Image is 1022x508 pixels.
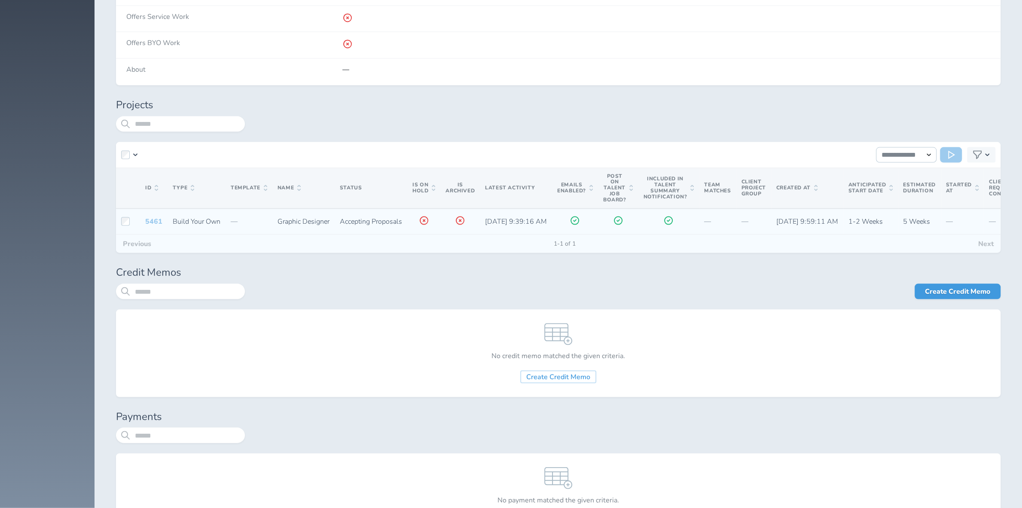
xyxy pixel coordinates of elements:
h1: Projects [116,99,1001,111]
span: Latest Activity [485,184,535,191]
span: Included in Talent Summary Notification? [643,176,694,200]
span: Client Project Group [741,178,766,197]
span: Name [278,185,301,191]
span: — [989,217,996,226]
div: — [342,66,990,73]
span: [DATE] 9:59:11 AM [776,217,838,226]
span: 1-2 Weeks [848,217,883,226]
h3: No payment matched the given criteria. [497,496,619,504]
h3: No credit memo matched the given criteria. [491,352,625,360]
span: Estimated Duration [903,181,935,194]
h1: Credit Memos [116,267,1001,279]
span: Team Matches [704,181,731,194]
span: Anticipated Start Date [848,182,893,194]
p: — [704,218,731,225]
span: — [741,217,748,226]
button: Previous [116,235,158,253]
span: — [946,217,953,226]
span: 1-1 of 1 [547,240,583,247]
span: [DATE] 9:39:16 AM [485,217,547,226]
span: Template [231,185,267,191]
span: ID [145,185,158,191]
a: Create Credit Memo [915,284,1001,299]
span: Accepting Proposals [340,217,402,226]
span: Is On Hold [412,182,435,194]
h4: Offers BYO Work [126,39,342,47]
span: Graphic Designer [278,217,329,226]
button: Run Action [940,147,962,163]
span: Is Archived [445,181,475,194]
span: Started At [946,182,979,194]
h4: About [126,66,342,73]
button: Next [971,235,1001,253]
span: Type [173,185,194,191]
span: Status [340,184,362,191]
span: 5 Weeks [903,217,930,226]
h1: Payments [116,411,1001,423]
a: Create Credit Memo [520,371,596,383]
span: Emails Enabled? [557,182,593,194]
a: 5461 [145,217,162,226]
h4: Offers Service Work [126,13,342,21]
span: — [231,217,238,226]
span: Created At [776,185,818,191]
span: Post on Talent Job Board? [603,173,633,203]
span: Build Your Own [173,217,220,226]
